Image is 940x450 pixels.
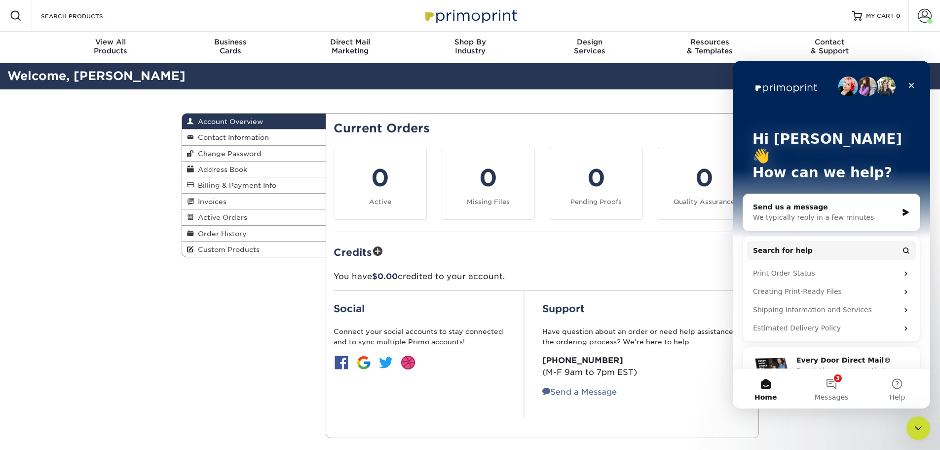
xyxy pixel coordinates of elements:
h2: Support [542,303,751,315]
img: Primoprint [421,5,520,26]
span: Shop By [410,38,530,46]
a: Direct MailMarketing [290,32,410,63]
a: Contact Information [182,129,326,145]
small: Active [369,198,391,205]
input: SEARCH PRODUCTS..... [40,10,136,22]
div: Services [530,38,650,55]
span: Account Overview [194,118,263,125]
a: DesignServices [530,32,650,63]
span: $0.00 [372,272,398,281]
span: Direct Mail [290,38,410,46]
div: 0 [664,160,745,196]
a: Order History [182,226,326,242]
span: MY CART [866,12,894,20]
a: BusinessCards [170,32,290,63]
a: Change Password [182,146,326,162]
span: 0 [896,12,901,19]
h2: Current Orders [334,122,751,136]
a: 0 Quality Assurance [658,148,751,220]
p: Have question about an order or need help assistance with the ordering process? We’re here to help: [542,327,751,347]
iframe: Intercom live chat [733,61,930,409]
a: 0 Missing Files [442,148,535,220]
img: btn-google.jpg [356,355,372,370]
a: 0 Pending Proofs [550,148,643,220]
span: Custom Products [194,245,260,253]
span: Order History [194,230,247,238]
span: Change Password [194,150,262,158]
div: & Support [770,38,890,55]
span: Invoices [194,198,226,205]
img: btn-dribbble.jpg [400,355,416,370]
p: Connect your social accounts to stay connected and to sync multiple Primo accounts! [334,327,506,347]
iframe: Intercom live chat [906,416,930,440]
span: Contact [770,38,890,46]
span: Design [530,38,650,46]
a: Billing & Payment Info [182,177,326,193]
a: Contact& Support [770,32,890,63]
div: Marketing [290,38,410,55]
a: Send a Message [542,387,617,397]
a: Custom Products [182,242,326,257]
a: Invoices [182,194,326,209]
strong: [PHONE_NUMBER] [542,356,623,365]
a: Resources& Templates [650,32,770,63]
a: Shop ByIndustry [410,32,530,63]
a: Account Overview [182,114,326,129]
small: Missing Files [467,198,510,205]
span: Billing & Payment Info [194,181,276,189]
span: Address Book [194,165,247,173]
p: (M-F 9am to 7pm EST) [542,355,751,378]
div: & Templates [650,38,770,55]
img: btn-facebook.jpg [334,355,349,370]
span: Active Orders [194,213,247,221]
a: View AllProducts [51,32,171,63]
span: Business [170,38,290,46]
div: 0 [448,160,528,196]
div: Cards [170,38,290,55]
span: Contact Information [194,133,269,141]
h2: Social [334,303,506,315]
a: Active Orders [182,209,326,225]
a: 0 Active [334,148,427,220]
h2: Credits [334,244,751,259]
p: You have credited to your account. [334,271,751,283]
div: Products [51,38,171,55]
small: Quality Assurance [674,198,735,205]
div: 0 [340,160,420,196]
div: Industry [410,38,530,55]
small: Pending Proofs [570,198,622,205]
img: btn-twitter.jpg [378,355,394,370]
span: Resources [650,38,770,46]
div: 0 [556,160,637,196]
span: View All [51,38,171,46]
a: Address Book [182,162,326,177]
